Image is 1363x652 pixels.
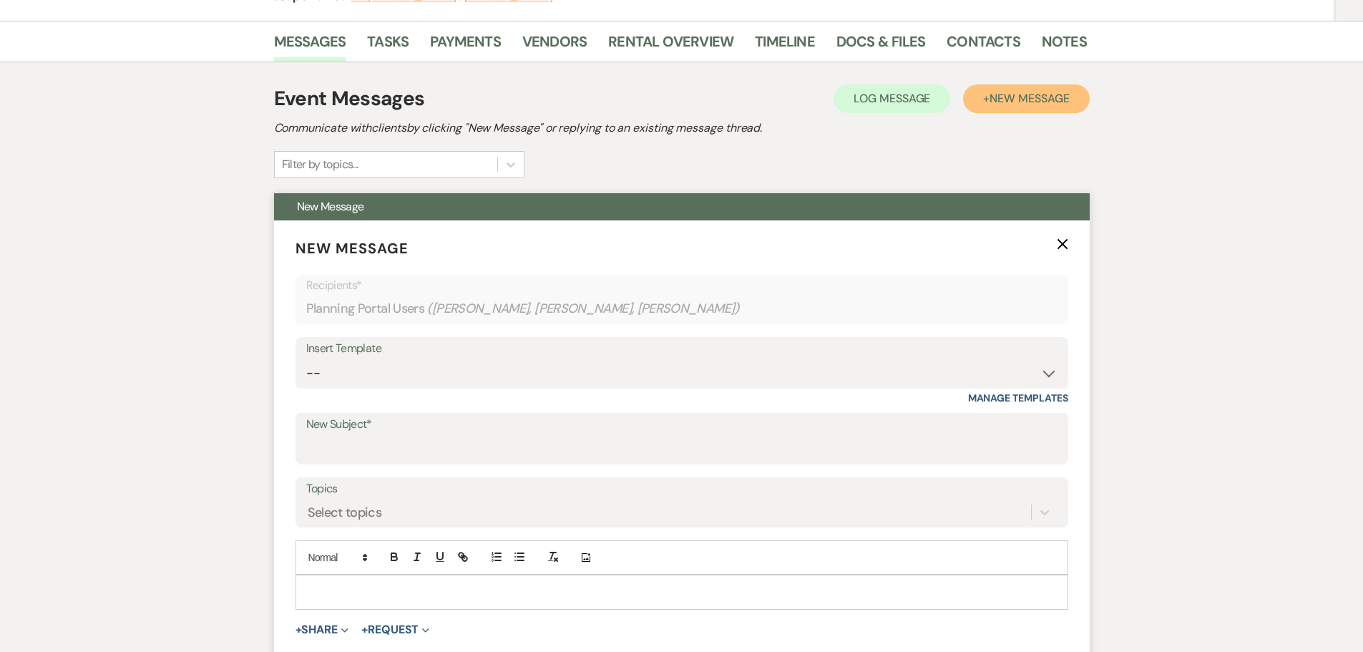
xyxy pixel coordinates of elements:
a: Vendors [522,30,587,62]
a: Manage Templates [968,391,1068,404]
div: Select topics [308,503,382,522]
span: + [295,624,302,636]
a: Rental Overview [608,30,733,62]
a: Tasks [367,30,409,62]
div: Insert Template [306,339,1057,359]
a: Contacts [947,30,1020,62]
span: New Message [295,239,409,258]
span: Log Message [854,91,930,106]
a: Notes [1042,30,1087,62]
span: New Message [297,199,364,214]
a: Docs & Files [836,30,925,62]
a: Timeline [755,30,815,62]
p: Recipients* [306,276,1057,295]
button: Request [361,624,429,636]
button: +New Message [963,84,1089,113]
div: Filter by topics... [282,156,358,173]
h2: Communicate with clients by clicking "New Message" or replying to an existing message thread. [274,120,1090,137]
span: New Message [990,91,1069,106]
h1: Event Messages [274,84,425,114]
label: Topics [306,479,1057,500]
a: Payments [430,30,501,62]
a: Messages [274,30,346,62]
div: Planning Portal Users [306,295,1057,323]
span: ( [PERSON_NAME], [PERSON_NAME], [PERSON_NAME] ) [427,299,740,318]
button: Log Message [834,84,950,113]
label: New Subject* [306,414,1057,435]
button: Share [295,624,349,636]
span: + [361,624,368,636]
